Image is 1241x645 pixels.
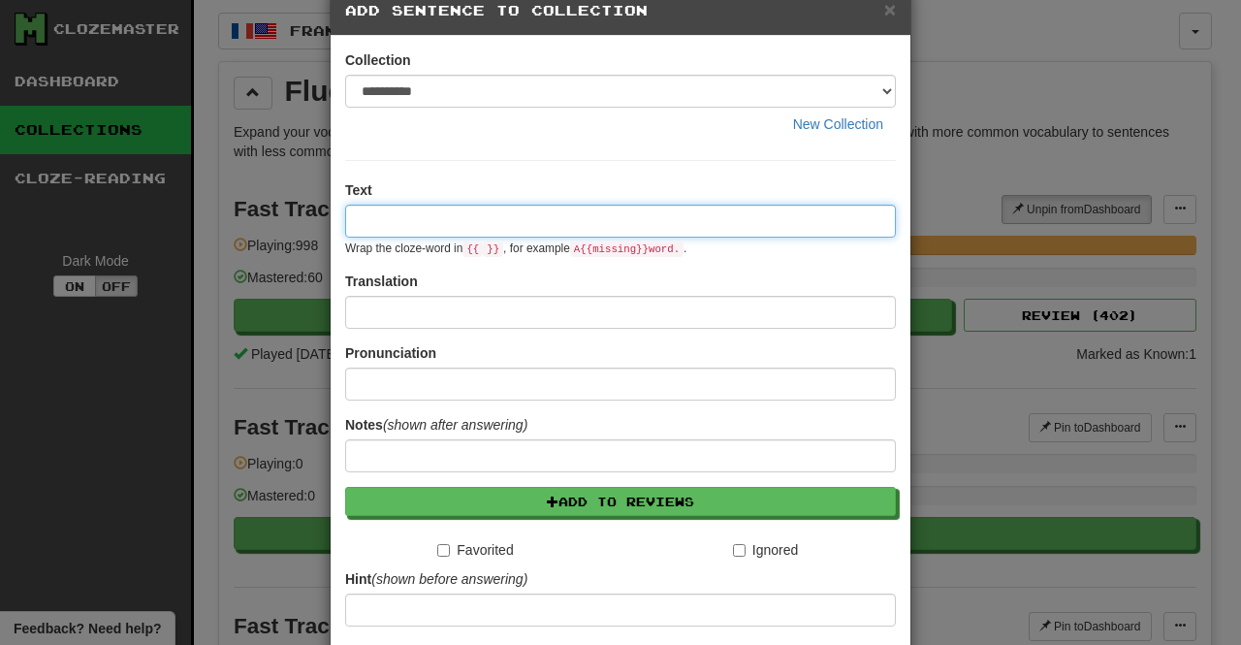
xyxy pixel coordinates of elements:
[345,415,527,435] label: Notes
[780,108,896,141] button: New Collection
[345,50,411,70] label: Collection
[345,1,896,20] h5: Add Sentence to Collection
[345,180,372,200] label: Text
[383,417,527,433] em: (shown after answering)
[345,242,686,255] small: Wrap the cloze-word in , for example .
[345,343,436,363] label: Pronunciation
[345,272,418,291] label: Translation
[437,540,513,560] label: Favorited
[345,569,527,589] label: Hint
[345,487,896,516] button: Add to Reviews
[371,571,527,587] em: (shown before answering)
[570,242,684,257] code: A {{ missing }} word.
[437,544,450,557] input: Favorited
[733,540,798,560] label: Ignored
[733,544,746,557] input: Ignored
[483,242,503,257] code: }}
[462,242,483,257] code: {{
